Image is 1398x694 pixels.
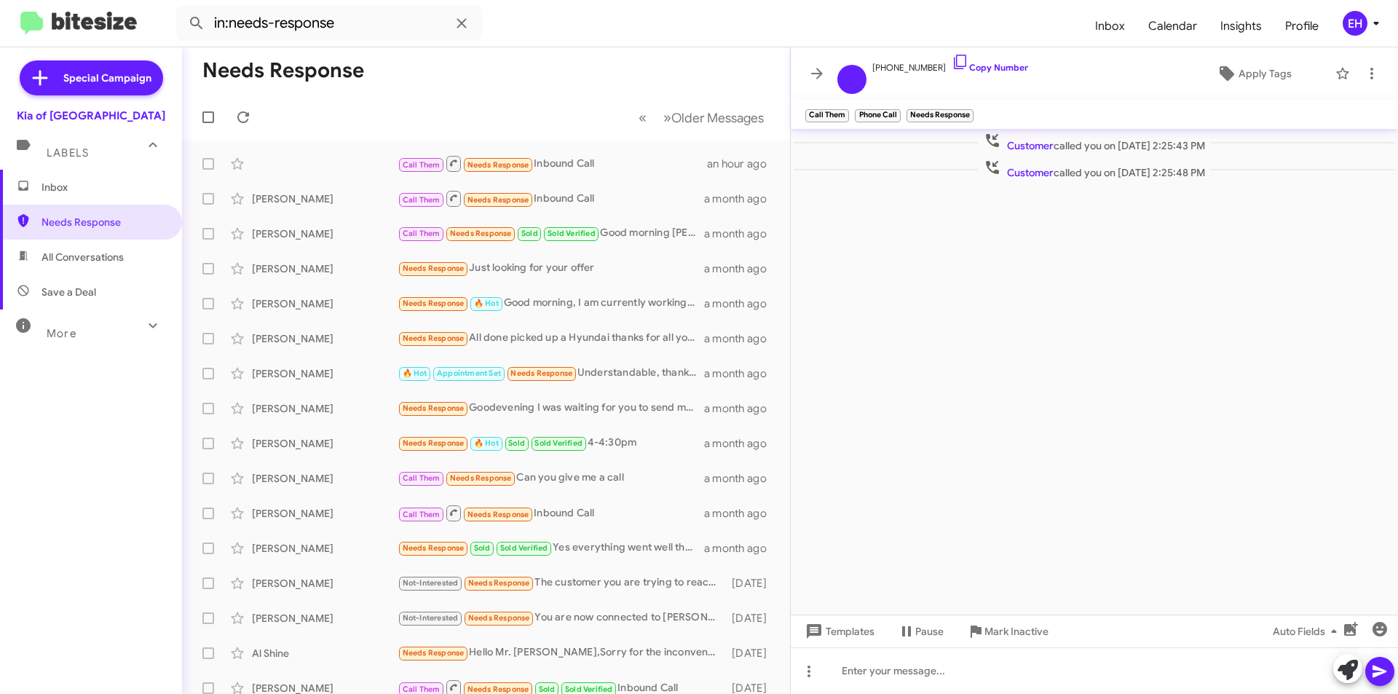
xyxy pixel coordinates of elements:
[403,264,465,273] span: Needs Response
[1137,5,1209,47] span: Calendar
[252,436,398,451] div: [PERSON_NAME]
[704,296,778,311] div: a month ago
[252,226,398,241] div: [PERSON_NAME]
[704,436,778,451] div: a month ago
[671,110,764,126] span: Older Messages
[403,299,465,308] span: Needs Response
[398,330,704,347] div: All done picked up a Hyundai thanks for all your help, but it was too much trouble to drive three...
[252,192,398,206] div: [PERSON_NAME]
[886,618,955,644] button: Pause
[252,506,398,521] div: [PERSON_NAME]
[20,60,163,95] a: Special Campaign
[907,109,974,122] small: Needs Response
[398,189,704,208] div: Inbound Call
[707,157,778,171] div: an hour ago
[398,540,704,556] div: Yes everything went well thank you!
[704,226,778,241] div: a month ago
[1209,5,1273,47] a: Insights
[500,543,548,553] span: Sold Verified
[63,71,151,85] span: Special Campaign
[855,109,900,122] small: Phone Call
[403,473,441,483] span: Call Them
[630,103,655,133] button: Previous
[1273,5,1330,47] a: Profile
[704,401,778,416] div: a month ago
[468,578,530,588] span: Needs Response
[724,611,778,626] div: [DATE]
[403,438,465,448] span: Needs Response
[47,327,76,340] span: More
[724,576,778,591] div: [DATE]
[872,53,1028,75] span: [PHONE_NUMBER]
[403,648,465,658] span: Needs Response
[704,471,778,486] div: a month ago
[724,646,778,661] div: [DATE]
[1007,166,1054,179] span: Customer
[42,180,165,194] span: Inbox
[252,366,398,381] div: [PERSON_NAME]
[47,146,89,159] span: Labels
[252,646,398,661] div: Al Shine
[403,160,441,170] span: Call Them
[252,331,398,346] div: [PERSON_NAME]
[398,295,704,312] div: Good morning, I am currently working with kahrae
[252,401,398,416] div: [PERSON_NAME]
[467,160,529,170] span: Needs Response
[704,331,778,346] div: a month ago
[42,215,165,229] span: Needs Response
[978,132,1211,153] span: called you on [DATE] 2:25:43 PM
[42,250,124,264] span: All Conversations
[398,504,704,522] div: Inbound Call
[474,299,499,308] span: 🔥 Hot
[704,261,778,276] div: a month ago
[17,109,165,123] div: Kia of [GEOGRAPHIC_DATA]
[467,685,529,694] span: Needs Response
[704,366,778,381] div: a month ago
[450,473,512,483] span: Needs Response
[704,506,778,521] div: a month ago
[398,225,704,242] div: Good morning [PERSON_NAME]. I fill out application through capital one on your website. Next day ...
[955,618,1060,644] button: Mark Inactive
[508,438,525,448] span: Sold
[1239,60,1292,87] span: Apply Tags
[1083,5,1137,47] a: Inbox
[1179,60,1328,87] button: Apply Tags
[539,685,556,694] span: Sold
[548,229,596,238] span: Sold Verified
[1007,139,1054,152] span: Customer
[474,438,499,448] span: 🔥 Hot
[984,618,1048,644] span: Mark Inactive
[403,195,441,205] span: Call Them
[403,510,441,519] span: Call Them
[398,400,704,417] div: Goodevening I was waiting for you to send me the info on the Q7 that you wanted me to see
[398,470,704,486] div: Can you give me a call
[202,59,364,82] h1: Needs Response
[252,541,398,556] div: [PERSON_NAME]
[398,435,704,452] div: 4-4:30pm
[915,618,944,644] span: Pause
[663,109,671,127] span: »
[805,109,849,122] small: Call Them
[398,644,724,661] div: Hello Mr. [PERSON_NAME],Sorry for the inconvenience, but I was just doing an internet search to s...
[467,195,529,205] span: Needs Response
[398,610,724,626] div: You are now connected to [PERSON_NAME], please resend any previous messages meant for the custome...
[655,103,773,133] button: Next
[403,403,465,413] span: Needs Response
[1273,618,1343,644] span: Auto Fields
[952,62,1028,73] a: Copy Number
[791,618,886,644] button: Templates
[42,285,96,299] span: Save a Deal
[252,261,398,276] div: [PERSON_NAME]
[398,365,704,382] div: Understandable, thank you. I'm scheduled to come in [DATE] at 10am. Just spoke to someone named [...
[398,575,724,591] div: The customer you are trying to reach has already left the conversation.
[467,510,529,519] span: Needs Response
[565,685,613,694] span: Sold Verified
[437,368,501,378] span: Appointment Set
[176,6,482,41] input: Search
[450,229,512,238] span: Needs Response
[978,159,1211,180] span: called you on [DATE] 2:25:48 PM
[403,368,427,378] span: 🔥 Hot
[802,618,874,644] span: Templates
